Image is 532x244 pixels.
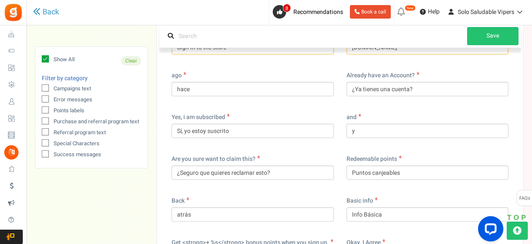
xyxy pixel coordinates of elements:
[426,8,440,16] span: Help
[347,196,373,205] span: Basic info
[54,118,139,126] span: Purchase and referral program text
[405,5,416,11] em: New
[4,3,23,22] img: Gratisfaction
[172,113,225,122] span: Yes, i am subscribed
[54,56,75,64] span: Show All
[54,85,91,93] span: Campaigns text
[54,129,106,137] span: Referral program text
[172,196,185,205] span: Back
[172,155,255,163] span: Are you sure want to claim this?
[519,190,530,206] span: FAQs
[467,27,519,45] a: Save
[458,8,514,16] span: Solo Saludable Vipers
[283,4,291,12] span: 8
[33,7,59,18] a: back
[54,151,101,159] span: Success messages
[273,5,347,19] a: 8 Recommendations
[347,155,397,163] span: Redeemable points
[54,140,99,148] span: Special Characters
[42,75,88,81] span: Filter by category
[350,5,391,19] a: Book a call
[54,107,84,115] span: Points labels
[347,113,357,122] span: and
[54,96,92,104] span: Error messages
[416,5,443,19] a: Help
[162,27,467,45] input: Search
[347,71,415,80] span: Already have an Account?
[172,71,182,80] span: ago
[121,56,141,65] a: Clear
[293,8,343,16] span: Recommendations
